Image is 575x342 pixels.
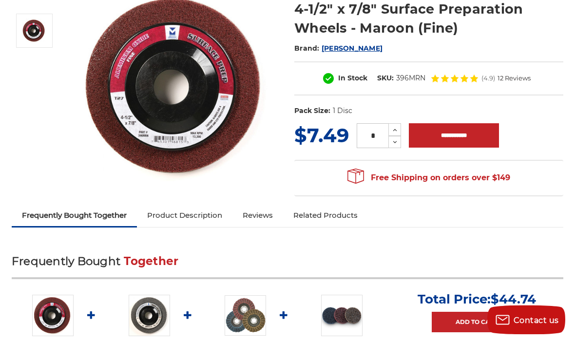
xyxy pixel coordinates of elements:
span: (4.9) [481,76,495,82]
span: $7.49 [294,124,349,148]
a: Frequently Bought Together [12,205,137,227]
dd: 1 Disc [333,106,352,116]
span: Free Shipping on orders over $149 [347,169,510,188]
p: Total Price: [418,292,536,307]
button: Contact us [487,305,565,335]
dt: Pack Size: [294,106,330,116]
a: Product Description [137,205,232,227]
span: 12 Reviews [498,76,531,82]
span: Contact us [514,316,559,325]
a: Reviews [232,205,283,227]
span: Together [124,255,178,268]
span: $44.74 [491,292,536,307]
img: Maroon Surface Prep Disc [22,19,46,43]
img: Maroon Surface Prep Disc [32,295,74,337]
span: In Stock [338,74,367,83]
span: Frequently Bought [12,255,120,268]
a: Add to Cart [432,312,522,333]
span: Brand: [294,44,320,53]
a: [PERSON_NAME] [322,44,383,53]
dt: SKU: [377,74,394,84]
a: Related Products [283,205,368,227]
dd: 396MRN [396,74,425,84]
